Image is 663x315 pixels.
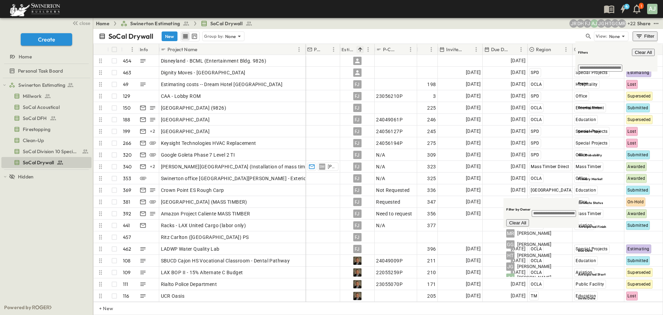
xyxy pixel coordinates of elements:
[161,57,267,64] span: Disneyland - BCML (Entertainment Bldg. 9826)
[466,268,481,276] span: [DATE]
[123,151,132,158] p: 320
[597,19,605,28] div: Jorge Garcia (jorgarcia@swinerton.com)
[511,163,526,170] span: [DATE]
[23,137,44,144] span: Clean-Up
[356,46,364,53] button: Sort
[353,151,361,159] div: FJ
[161,93,201,100] span: CAA - Lobby ROM
[161,210,250,217] span: Amazon Project Caliente MASS TIMBER
[79,20,90,27] span: close
[123,187,132,194] p: 369
[1,91,92,102] div: Millworktest
[295,45,303,54] button: Menu
[466,139,481,147] span: [DATE]
[578,50,588,55] h6: Filters
[578,272,606,277] h6: Anticipated Start
[427,198,436,205] span: 347
[322,46,329,53] button: Sort
[376,128,403,135] span: 24056127P
[161,128,210,135] span: [GEOGRAPHIC_DATA]
[517,45,525,54] button: Menu
[611,19,619,28] div: Gerrad Gerber (gerrad.gerber@swinerton.com)
[161,198,247,205] span: [GEOGRAPHIC_DATA] (MASS TIMBER)
[427,293,436,299] span: 205
[1,52,90,62] a: Home
[466,292,481,300] span: [DATE]
[427,151,436,158] span: 309
[1,102,90,112] a: SoCal Acoustical
[632,49,655,56] button: Clear All
[19,53,32,60] span: Home
[162,31,177,41] button: New
[604,19,612,28] div: Haaris Tahmas (haaris.tahmas@swinerton.com)
[353,198,361,206] div: FJ
[427,269,436,276] span: 210
[466,186,481,194] span: [DATE]
[517,275,551,281] span: [PERSON_NAME]
[406,45,415,54] button: Menu
[511,68,526,76] span: [DATE]
[353,292,361,300] img: Profile Picture
[161,81,283,88] span: Estimating costs -- Dream Hotel [GEOGRAPHIC_DATA]
[652,19,660,28] button: test
[427,128,436,135] span: 245
[531,188,573,193] span: [GEOGRAPHIC_DATA]
[199,46,206,53] button: Sort
[466,127,481,135] span: [DATE]
[123,293,129,299] p: 116
[583,19,592,28] div: Francisco J. Sanchez (frsanchez@swinerton.com)
[531,129,539,134] span: SPD
[1,136,90,145] a: Clean-Up
[353,233,361,241] div: FJ
[123,128,131,135] p: 199
[427,281,436,288] span: 171
[646,3,658,15] button: AJ
[509,220,526,225] span: Clear All
[531,294,537,298] span: TM
[506,229,515,238] div: MR
[123,257,131,264] p: 108
[1,91,90,101] a: Millwork
[517,241,551,248] span: [PERSON_NAME]
[511,80,526,88] span: [DATE]
[123,210,132,217] p: 392
[578,296,595,300] h6: Invite Date
[511,198,526,206] span: [DATE]
[353,163,361,171] div: FJ
[148,163,157,171] div: + 2
[8,2,61,16] img: 6c363589ada0b36f064d841b69d3a419a338230e66bb0a533688fa5cc3e9e735.png
[18,67,63,74] span: Personal Task Board
[427,175,436,182] span: 325
[123,104,131,111] p: 150
[466,104,481,112] span: [DATE]
[353,268,361,277] img: Profile Picture
[123,57,132,64] p: 454
[466,174,481,182] span: [DATE]
[353,115,361,124] div: FJ
[9,80,90,90] a: Swinerton Estimating
[123,93,131,100] p: 129
[427,163,436,170] span: 323
[635,50,652,55] span: Clear All
[446,46,463,53] p: Invite Date
[427,210,436,217] span: 356
[1,66,90,76] a: Personal Task Board
[123,222,130,229] p: 441
[511,139,526,147] span: [DATE]
[552,46,560,53] button: Sort
[427,257,436,264] span: 211
[96,20,257,27] nav: breadcrumbs
[509,46,517,53] button: Sort
[1,102,92,113] div: SoCal Acousticaltest
[596,33,608,40] p: View:
[1,124,92,135] div: Firestoppingtest
[511,174,526,182] span: [DATE]
[123,163,132,170] p: 340
[23,126,50,133] span: Firestopping
[531,282,542,287] span: OCLA
[531,152,539,157] span: SPD
[340,44,375,55] div: Estimator
[635,33,655,40] div: Filter
[1,146,92,157] div: SoCal Division 10 Specialtiestest
[466,257,481,265] span: [DATE]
